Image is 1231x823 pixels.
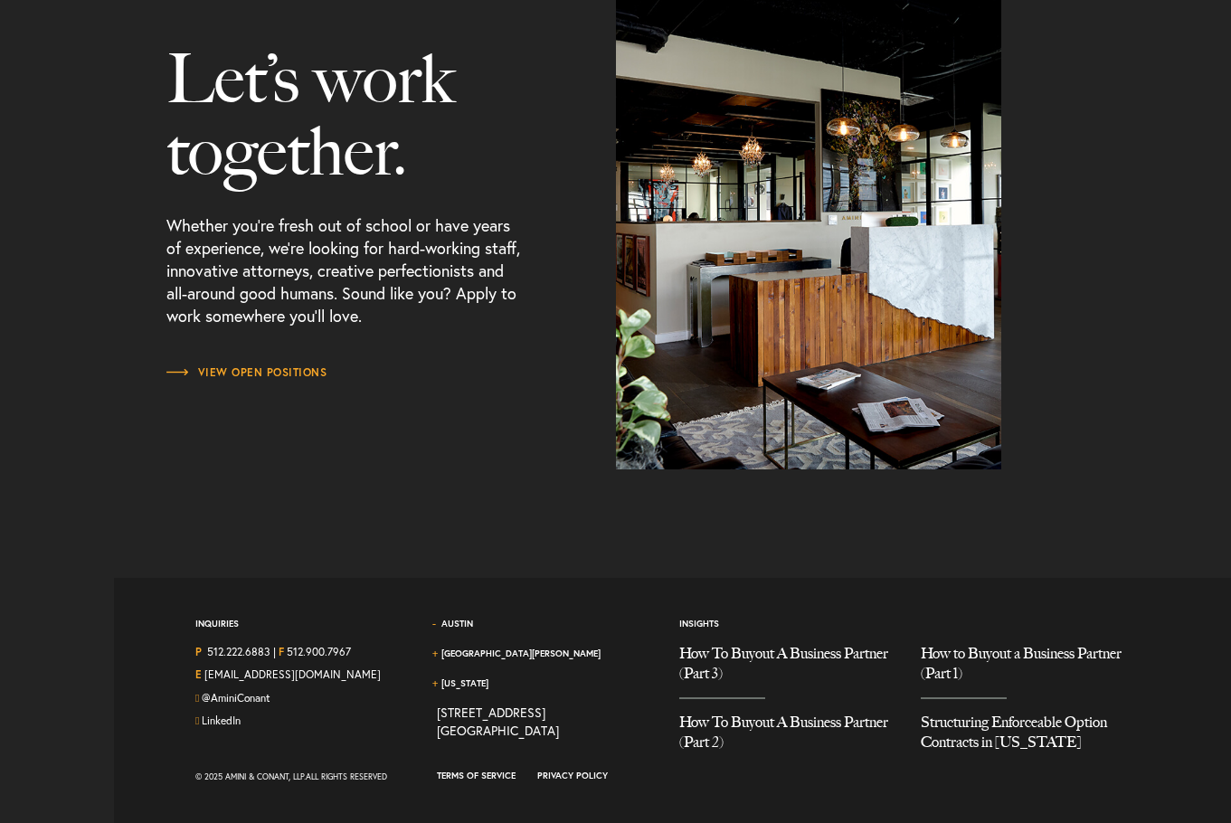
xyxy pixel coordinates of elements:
[166,367,327,378] span: View Open Positions
[279,645,284,658] strong: F
[166,43,526,187] h3: Let’s work together.
[195,667,202,681] strong: E
[287,645,351,658] a: 512.900.7967
[195,766,411,788] div: © 2025 Amini & Conant, LLP. All Rights Reserved
[166,187,526,364] p: Whether you’re fresh out of school or have years of experience, we’re looking for hard-working st...
[195,645,202,658] strong: P
[441,677,488,689] a: [US_STATE]
[207,645,270,658] a: Call us at 5122226883
[202,691,270,705] a: Follow us on Twitter
[195,618,239,644] span: Inquiries
[202,714,241,727] a: Join us on LinkedIn
[921,699,1136,766] a: Structuring Enforceable Option Contracts in Texas
[204,667,381,681] a: Email Us
[441,648,601,659] a: [GEOGRAPHIC_DATA][PERSON_NAME]
[437,770,516,781] a: Terms of Service
[679,644,895,697] a: How To Buyout A Business Partner (Part 3)
[921,644,1136,697] a: How to Buyout a Business Partner (Part 1)
[679,699,895,766] a: How To Buyout A Business Partner (Part 2)
[273,644,276,663] span: |
[679,618,719,629] a: Insights
[166,364,327,382] a: View Open Positions
[437,704,559,739] a: View on map
[441,618,473,629] a: Austin
[537,770,608,781] a: Privacy Policy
